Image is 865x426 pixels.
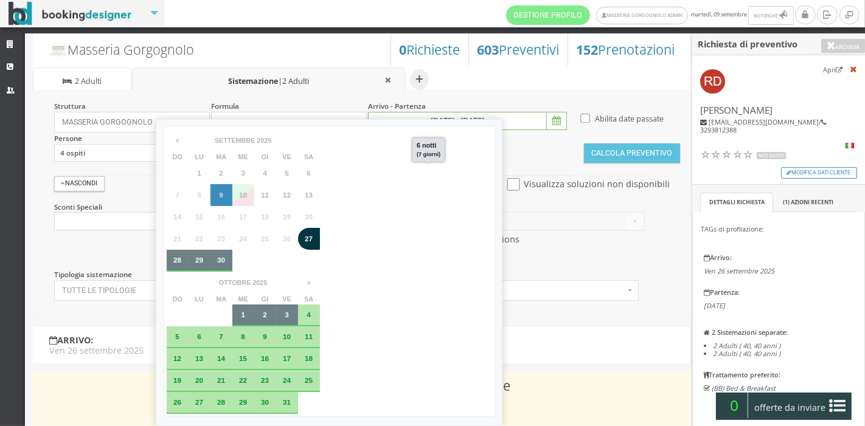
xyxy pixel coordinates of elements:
[704,289,853,297] h6: Partenza:
[217,235,225,242] span: 23
[283,213,291,221] span: 19
[219,332,223,340] span: 7
[307,311,311,318] span: 4
[712,328,788,337] span: 2 Sistemazioni separate:
[283,332,291,340] span: 10
[175,191,179,199] span: 7
[276,151,298,162] th: ve
[700,125,737,134] span: 3293812388
[219,169,223,177] span: 2
[821,39,865,53] button: Archivia
[217,354,225,362] span: 14
[305,235,313,242] span: 27
[700,149,754,162] div: Not Rated
[305,332,313,340] span: 11
[239,213,247,221] span: 17
[698,38,797,50] b: Richiesta di preventivo
[254,151,276,162] th: gi
[195,354,203,362] span: 13
[9,2,132,26] img: BookingDesigner.com
[263,169,267,177] span: 4
[197,191,201,199] span: 8
[824,63,843,75] a: Apri
[721,393,748,418] span: 0
[217,213,225,221] span: 16
[596,7,688,24] a: Masseria Gorgognolo Admin
[232,151,254,162] th: me
[263,311,267,318] span: 2
[197,169,201,177] span: 1
[713,349,780,358] i: 2 Adulti ( 40, 40 anni )
[215,137,255,145] div: settembre
[283,398,291,406] span: 31
[261,213,269,221] span: 18
[704,301,725,310] i: [DATE]
[167,294,189,304] th: do
[173,398,181,406] span: 26
[712,383,776,393] i: (BB) Bed & Breakfast
[506,5,590,25] a: Gestione Profilo
[261,376,269,384] span: 23
[713,341,780,350] i: 2 Adulti ( 40, 40 anni )
[704,266,774,275] i: Ven 26 settembre 2025
[239,398,247,406] span: 29
[261,191,269,199] span: 11
[704,371,853,379] h6: Trattamento preferito:
[173,256,181,264] span: 28
[217,398,225,406] span: 28
[210,294,232,304] th: ma
[219,279,251,287] div: ottobre
[195,235,203,242] span: 22
[709,117,819,126] span: [EMAIL_ADDRESS][DOMAIN_NAME]
[751,398,830,417] span: offerte da inviare
[298,294,320,304] th: sa
[283,376,291,384] span: 24
[748,6,793,25] button: Notifiche
[285,169,289,177] span: 5
[305,376,313,384] span: 25
[700,69,725,94] img: Raffaele Di Russo
[175,332,179,340] span: 5
[239,191,247,199] span: 10
[298,151,320,162] th: sa
[307,169,311,177] span: 6
[506,5,795,25] span: martedì, 09 settembre
[701,224,764,233] span: TAGs di profilazione:
[261,235,269,242] span: 25
[700,119,856,134] h6: /
[263,332,267,340] span: 9
[700,193,773,213] a: Dettagli Richiesta
[210,151,232,162] th: ma
[700,104,773,116] span: [PERSON_NAME]
[417,151,440,157] small: (7 giorni)
[774,193,842,213] a: ( ) Azioni recenti
[239,376,247,384] span: 22
[305,213,313,221] span: 20
[305,191,313,199] span: 13
[785,198,788,206] span: 1
[241,169,245,177] span: 3
[283,191,291,199] span: 12
[195,398,203,406] span: 27
[173,376,181,384] span: 19
[824,65,843,74] small: Apri
[257,137,271,145] div: 2025
[305,354,313,362] span: 18
[217,376,225,384] span: 21
[283,354,291,362] span: 17
[241,311,245,318] span: 1
[285,311,289,318] span: 3
[217,256,225,264] span: 30
[252,279,267,287] div: 2025
[254,294,276,304] th: gi
[412,138,445,162] div: 6 notti
[239,354,247,362] span: 15
[276,294,298,304] th: ve
[197,332,201,340] span: 6
[261,354,269,362] span: 16
[173,213,181,221] span: 14
[195,376,203,384] span: 20
[704,254,853,262] h6: Arrivo:
[189,151,210,162] th: lu
[173,354,181,362] span: 12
